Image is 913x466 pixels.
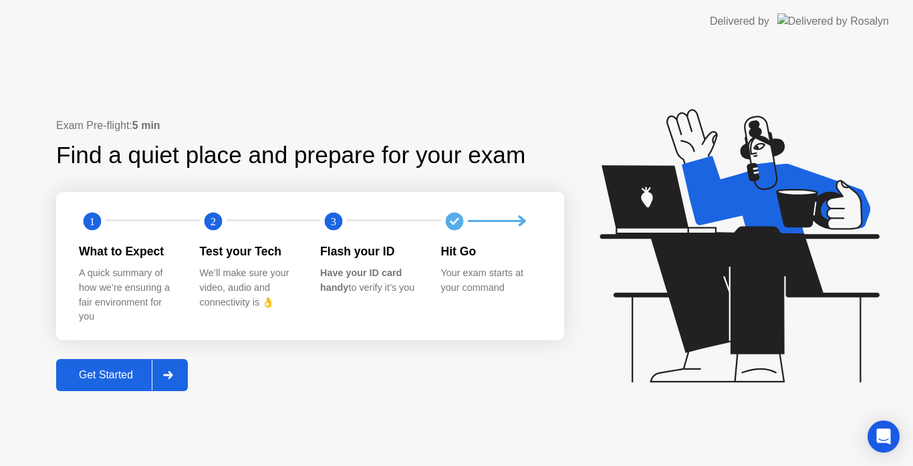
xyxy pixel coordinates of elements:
img: Delivered by Rosalyn [777,13,889,29]
div: A quick summary of how we’re ensuring a fair environment for you [79,266,178,324]
div: Flash your ID [320,243,420,260]
div: We’ll make sure your video, audio and connectivity is 👌 [200,266,299,310]
text: 1 [90,215,95,228]
div: Open Intercom Messenger [868,421,900,453]
text: 2 [210,215,215,228]
div: Your exam starts at your command [441,266,541,295]
div: Exam Pre-flight: [56,118,564,134]
b: 5 min [132,120,160,131]
div: Test your Tech [200,243,299,260]
div: Delivered by [710,13,769,29]
text: 3 [331,215,336,228]
div: to verify it’s you [320,266,420,295]
b: Have your ID card handy [320,267,402,293]
div: What to Expect [79,243,178,260]
div: Find a quiet place and prepare for your exam [56,138,527,173]
div: Hit Go [441,243,541,260]
div: Get Started [60,369,152,381]
button: Get Started [56,359,188,391]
